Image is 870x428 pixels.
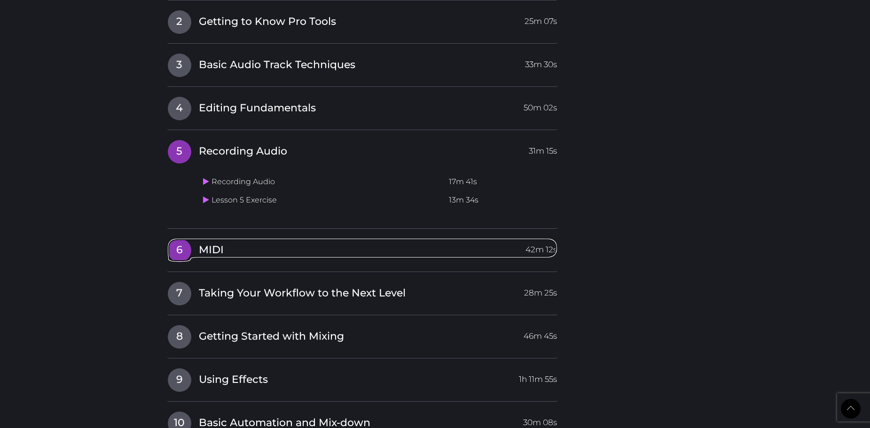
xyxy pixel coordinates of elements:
[199,329,344,344] span: Getting Started with Mixing
[167,368,558,388] a: 9Using Effects1h 11m 55s
[199,191,445,210] td: Lesson 5 Exercise
[168,282,191,305] span: 7
[841,399,861,419] a: Back to Top
[199,173,445,191] td: Recording Audio
[168,10,191,34] span: 2
[167,281,558,301] a: 7Taking Your Workflow to the Next Level28m 25s
[525,10,557,27] span: 25m 07s
[168,140,191,163] span: 5
[199,243,224,257] span: MIDI
[199,144,287,159] span: Recording Audio
[167,53,558,73] a: 3Basic Audio Track Techniques33m 30s
[524,325,557,342] span: 46m 45s
[445,191,557,210] td: 13m 34s
[168,368,191,392] span: 9
[199,58,355,72] span: Basic Audio Track Techniques
[167,10,558,30] a: 2Getting to Know Pro Tools25m 07s
[167,96,558,116] a: 4Editing Fundamentals50m 02s
[199,373,268,387] span: Using Effects
[524,282,557,299] span: 28m 25s
[199,101,316,116] span: Editing Fundamentals
[524,97,557,114] span: 50m 02s
[519,368,557,385] span: 1h 11m 55s
[529,140,557,157] span: 31m 15s
[445,173,557,191] td: 17m 41s
[168,325,191,349] span: 8
[525,239,557,256] span: 42m 12s
[168,54,191,77] span: 3
[167,325,558,344] a: 8Getting Started with Mixing46m 45s
[525,54,557,70] span: 33m 30s
[167,140,558,159] a: 5Recording Audio31m 15s
[199,286,406,301] span: Taking Your Workflow to the Next Level
[168,239,191,262] span: 6
[167,238,558,258] a: 6MIDI42m 12s
[168,97,191,120] span: 4
[199,15,336,29] span: Getting to Know Pro Tools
